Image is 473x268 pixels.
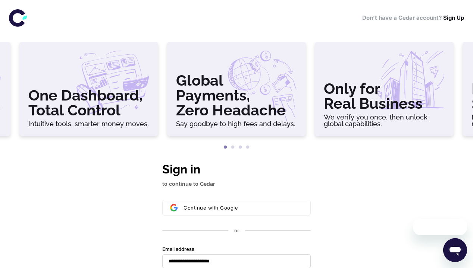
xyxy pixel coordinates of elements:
[443,238,467,262] iframe: Button to launch messaging window
[234,227,239,234] p: or
[176,121,297,127] h6: Say goodbye to high fees and delays.
[162,200,311,216] button: Sign in with GoogleContinue with Google
[184,205,238,211] span: Continue with Google
[162,160,311,178] h1: Sign in
[443,14,464,21] a: Sign Up
[170,204,178,211] img: Sign in with Google
[324,81,445,111] h3: Only for Real Business
[229,144,236,151] button: 2
[28,88,149,118] h3: One Dashboard, Total Control
[413,219,467,235] iframe: Message from company
[222,144,229,151] button: 1
[28,121,149,127] h6: Intuitive tools, smarter money moves.
[324,114,445,127] h6: We verify you once, then unlock global capabilities.
[244,144,251,151] button: 4
[162,246,194,253] label: Email address
[236,144,244,151] button: 3
[162,180,311,188] p: to continue to Cedar
[176,73,297,118] h3: Global Payments, Zero Headache
[362,14,464,22] h6: Don’t have a Cedar account?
